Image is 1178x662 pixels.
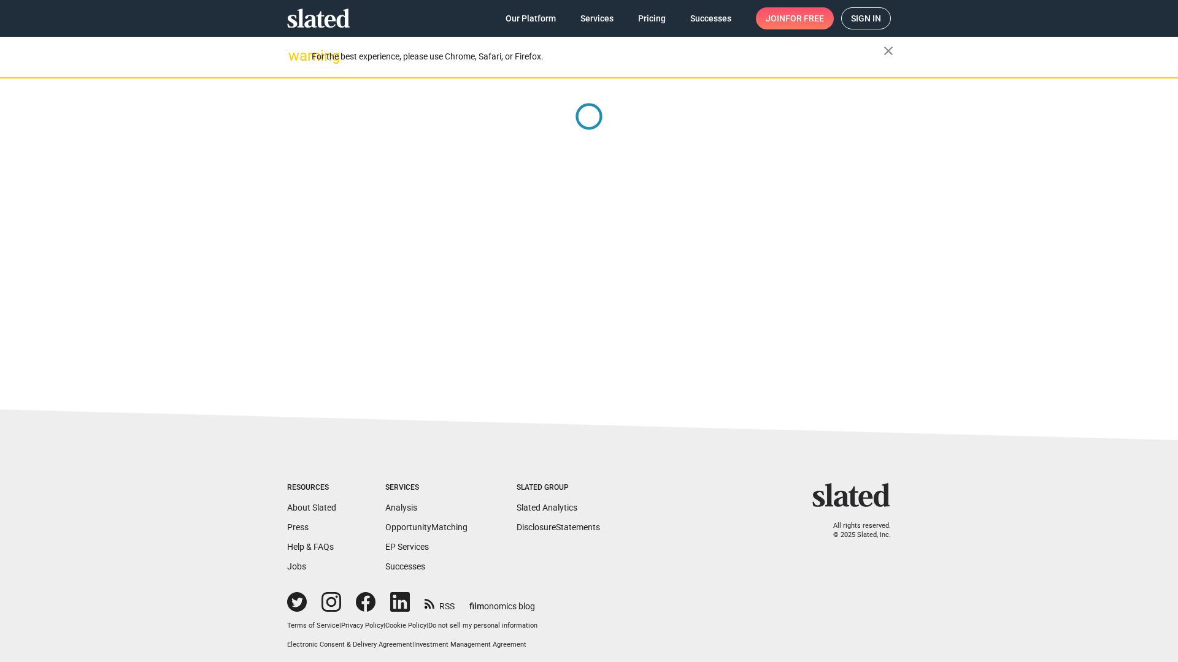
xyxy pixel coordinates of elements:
[766,7,824,29] span: Join
[412,641,414,649] span: |
[785,7,824,29] span: for free
[426,622,428,630] span: |
[517,503,577,512] a: Slated Analytics
[425,593,455,612] a: RSS
[385,503,417,512] a: Analysis
[428,622,537,631] button: Do not sell my personal information
[841,7,891,29] a: Sign in
[851,8,881,29] span: Sign in
[820,522,891,539] p: All rights reserved. © 2025 Slated, Inc.
[287,561,306,571] a: Jobs
[287,622,339,630] a: Terms of Service
[287,522,309,532] a: Press
[638,7,666,29] span: Pricing
[571,7,623,29] a: Services
[496,7,566,29] a: Our Platform
[469,591,535,612] a: filmonomics blog
[628,7,676,29] a: Pricing
[690,7,731,29] span: Successes
[506,7,556,29] span: Our Platform
[414,641,526,649] a: Investment Management Agreement
[680,7,741,29] a: Successes
[756,7,834,29] a: Joinfor free
[339,622,341,630] span: |
[385,542,429,552] a: EP Services
[385,561,425,571] a: Successes
[312,48,883,65] div: For the best experience, please use Chrome, Safari, or Firefox.
[288,48,303,63] mat-icon: warning
[385,622,426,630] a: Cookie Policy
[580,7,614,29] span: Services
[469,601,484,611] span: film
[287,542,334,552] a: Help & FAQs
[383,622,385,630] span: |
[287,641,412,649] a: Electronic Consent & Delivery Agreement
[341,622,383,630] a: Privacy Policy
[385,522,468,532] a: OpportunityMatching
[287,503,336,512] a: About Slated
[287,483,336,493] div: Resources
[517,522,600,532] a: DisclosureStatements
[517,483,600,493] div: Slated Group
[881,44,896,58] mat-icon: close
[385,483,468,493] div: Services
